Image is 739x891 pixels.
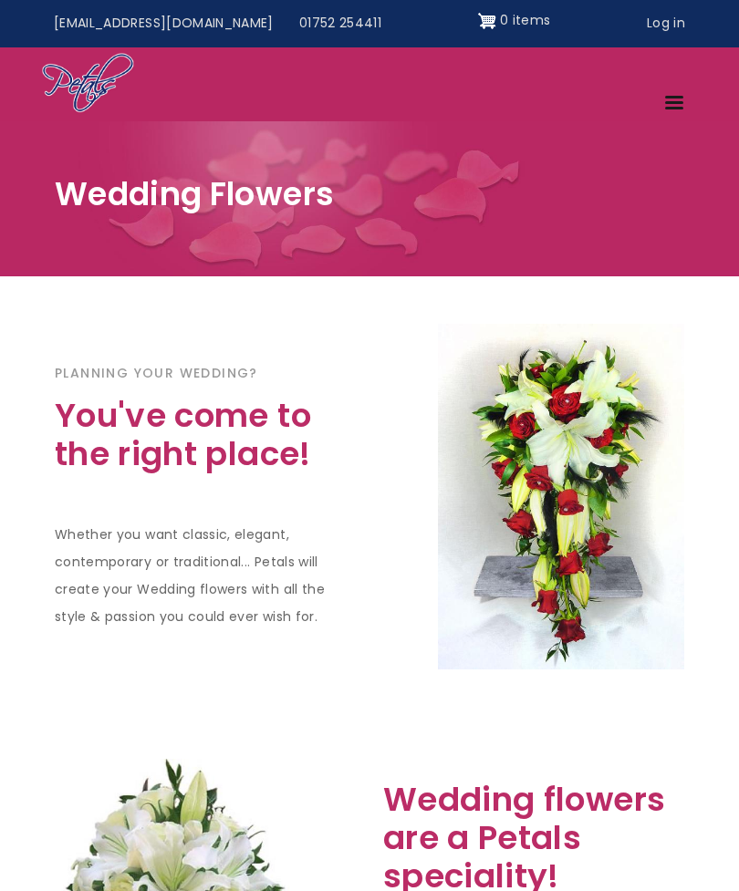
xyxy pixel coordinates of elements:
[41,6,286,41] a: [EMAIL_ADDRESS][DOMAIN_NAME]
[500,11,550,29] span: 0 items
[55,522,356,631] p: Whether you want classic, elegant, contemporary or traditional... Petals will create your Wedding...
[41,52,135,116] img: Home
[478,6,496,36] img: Shopping cart
[55,397,356,483] h2: You've come to the right place!
[478,6,551,36] a: Shopping cart 0 items
[55,363,258,383] strong: Planning your Wedding?
[438,324,684,669] img: Bride Rose Lily
[634,6,698,41] a: Log in
[55,171,334,216] span: Wedding Flowers
[286,6,394,41] a: 01752 254411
